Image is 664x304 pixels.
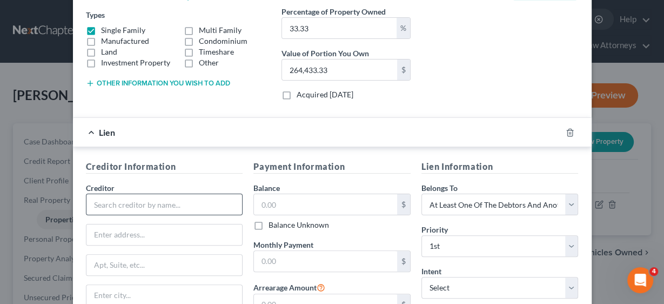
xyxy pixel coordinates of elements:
label: Monthly Payment [253,239,313,250]
label: Percentage of Property Owned [281,6,386,17]
label: Intent [421,266,441,277]
label: Single Family [101,25,145,36]
div: $ [397,194,410,215]
label: Timeshare [199,47,234,57]
input: Enter address... [86,224,243,245]
input: 0.00 [282,60,397,80]
label: Acquired [DATE] [297,89,353,100]
label: Types [86,9,105,21]
label: Multi Family [199,25,242,36]
label: Land [101,47,117,57]
span: Belongs To [421,183,458,193]
h5: Payment Information [253,160,411,174]
label: Balance [253,182,280,194]
button: Other information you wish to add [86,79,230,88]
label: Condominium [199,36,247,47]
label: Value of Portion You Own [281,48,369,59]
label: Arrearage Amount [253,281,325,294]
label: Manufactured [101,36,149,47]
label: Balance Unknown [269,220,329,230]
div: $ [397,251,410,272]
span: 4 [649,267,658,276]
span: Creditor [86,183,115,193]
input: Apt, Suite, etc... [86,255,243,275]
span: Lien [99,127,115,137]
input: 0.00 [254,251,397,272]
span: Priority [421,225,448,234]
input: 0.00 [282,18,397,38]
label: Other [199,57,219,68]
div: % [397,18,410,38]
iframe: Intercom live chat [627,267,653,293]
label: Investment Property [101,57,170,68]
h5: Creditor Information [86,160,243,174]
div: $ [397,60,410,80]
input: 0.00 [254,194,397,215]
input: Search creditor by name... [86,194,243,215]
h5: Lien Information [421,160,579,174]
